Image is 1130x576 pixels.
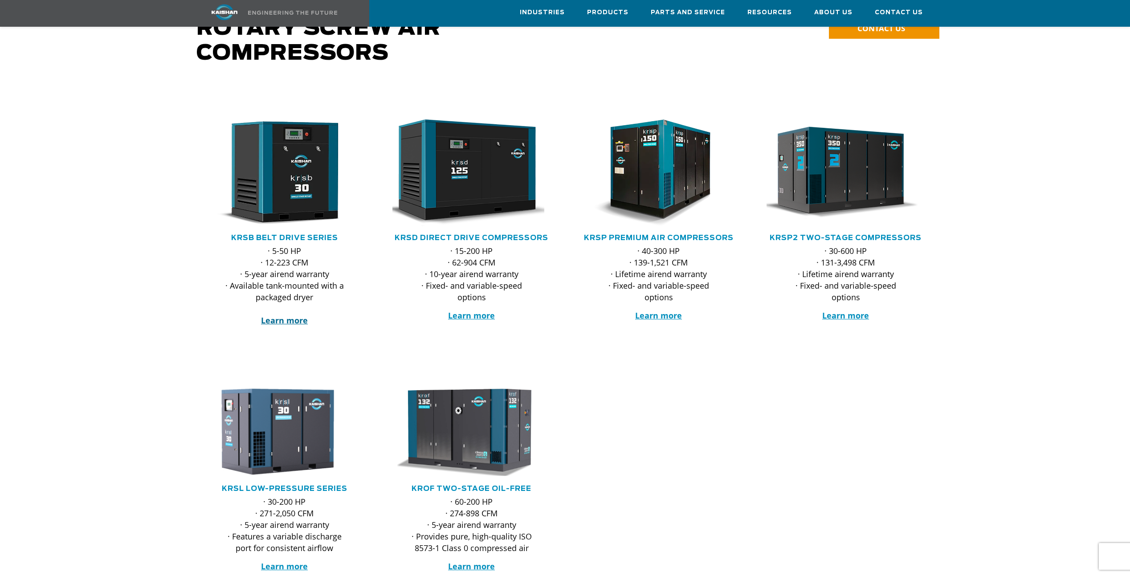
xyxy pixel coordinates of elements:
[814,0,853,25] a: About Us
[205,119,364,226] div: krsb30
[770,234,922,241] a: KRSP2 Two-Stage Compressors
[448,561,495,572] a: Learn more
[573,119,731,226] img: krsp150
[520,0,565,25] a: Industries
[651,8,725,18] span: Parts and Service
[579,119,738,226] div: krsp150
[223,245,346,326] p: · 5-50 HP · 12-223 CFM · 5-year airend warranty · Available tank-mounted with a packaged dryer
[392,119,551,226] div: krsd125
[386,119,544,226] img: krsd125
[814,8,853,18] span: About Us
[587,8,628,18] span: Products
[857,23,905,33] span: CONTACT US
[767,119,925,226] div: krsp350
[747,0,792,25] a: Resources
[223,496,346,554] p: · 30-200 HP · 271-2,050 CFM · 5-year airend warranty · Features a variable discharge port for con...
[248,11,337,15] img: Engineering the future
[395,234,548,241] a: KRSD Direct Drive Compressors
[875,8,923,18] span: Contact Us
[822,310,869,321] a: Learn more
[760,119,918,226] img: krsp350
[597,245,720,303] p: · 40-300 HP · 139-1,521 CFM · Lifetime airend warranty · Fixed- and variable-speed options
[635,310,682,321] a: Learn more
[412,485,531,492] a: KROF TWO-STAGE OIL-FREE
[199,386,357,477] img: krsl30
[587,0,628,25] a: Products
[651,0,725,25] a: Parts and Service
[261,315,308,326] a: Learn more
[784,245,907,303] p: · 30-600 HP · 131-3,498 CFM · Lifetime airend warranty · Fixed- and variable-speed options
[875,0,923,25] a: Contact Us
[191,4,258,20] img: kaishan logo
[520,8,565,18] span: Industries
[448,310,495,321] a: Learn more
[392,386,551,477] div: krof132
[747,8,792,18] span: Resources
[222,485,347,492] a: KRSL Low-Pressure Series
[231,234,338,241] a: KRSB Belt Drive Series
[199,119,357,226] img: krsb30
[386,386,544,477] img: krof132
[261,561,308,572] a: Learn more
[410,496,533,554] p: · 60-200 HP · 274-898 CFM · 5-year airend warranty · Provides pure, high-quality ISO 8573-1 Class...
[829,19,939,39] a: CONTACT US
[584,234,734,241] a: KRSP Premium Air Compressors
[205,386,364,477] div: krsl30
[410,245,533,303] p: · 15-200 HP · 62-904 CFM · 10-year airend warranty · Fixed- and variable-speed options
